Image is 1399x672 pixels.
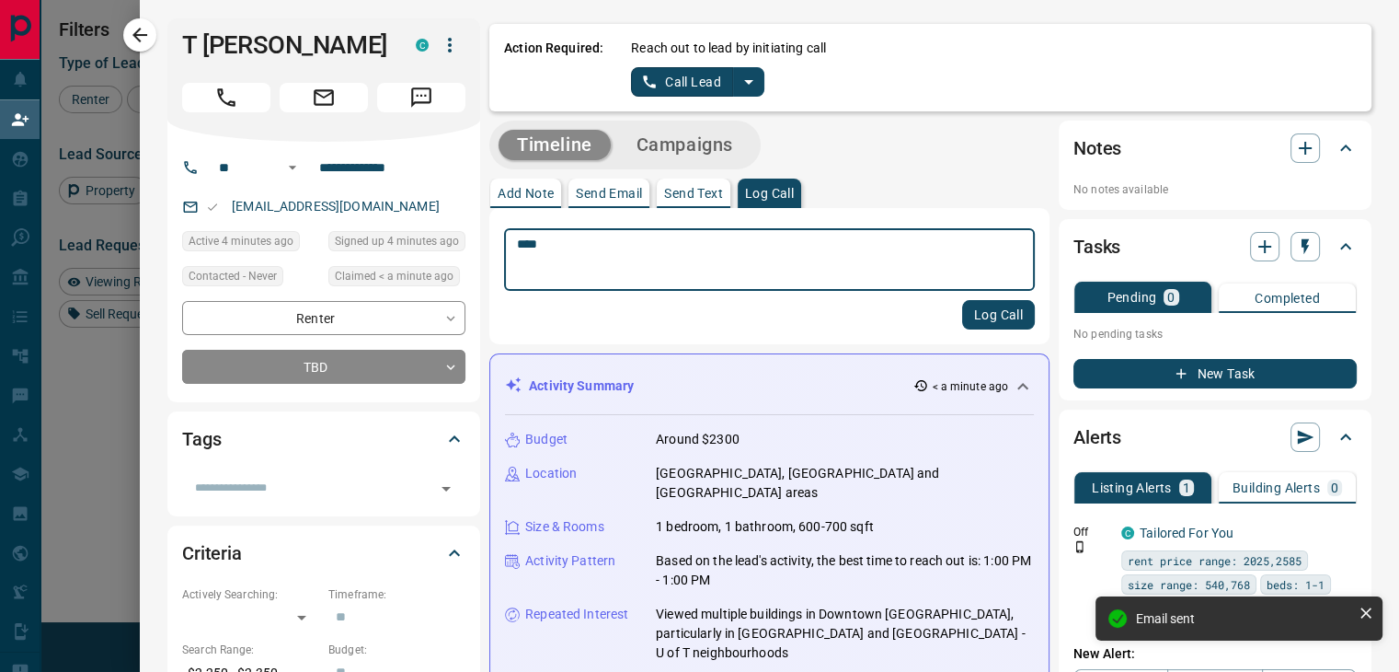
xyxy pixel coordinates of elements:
[416,39,429,52] div: condos.ca
[499,130,611,160] button: Timeline
[182,531,465,575] div: Criteria
[182,231,319,257] div: Sun Sep 14 2025
[1183,481,1190,494] p: 1
[1128,575,1250,594] span: size range: 540,768
[1140,526,1233,540] a: Tailored For You
[182,350,465,384] div: TBD
[525,605,628,624] p: Repeated Interest
[1167,291,1175,304] p: 0
[189,232,293,250] span: Active 4 minutes ago
[1092,481,1172,494] p: Listing Alerts
[1331,481,1338,494] p: 0
[631,67,764,97] div: split button
[1073,225,1357,269] div: Tasks
[281,156,304,179] button: Open
[206,201,219,214] svg: Email Valid
[335,267,453,285] span: Claimed < a minute ago
[1073,423,1121,452] h2: Alerts
[182,642,319,658] p: Search Range:
[377,83,465,112] span: Message
[328,231,465,257] div: Sun Sep 14 2025
[1073,644,1357,664] p: New Alert:
[335,232,459,250] span: Signed up 4 minutes ago
[1073,540,1086,553] svg: Push Notification Only
[1073,524,1110,540] p: Off
[505,369,1034,403] div: Activity Summary< a minute ago
[962,300,1035,330] button: Log Call
[656,430,740,449] p: Around $2300
[182,30,388,60] h1: T [PERSON_NAME]
[1073,415,1357,459] div: Alerts
[525,517,604,537] p: Size & Rooms
[1136,611,1351,626] div: Email sent
[525,430,568,449] p: Budget
[631,39,826,58] p: Reach out to lead by initiating call
[328,642,465,658] p: Budget:
[182,424,221,454] h2: Tags
[1073,133,1121,163] h2: Notes
[1255,292,1320,305] p: Completed
[1121,527,1134,539] div: condos.ca
[656,464,1034,503] p: [GEOGRAPHIC_DATA], [GEOGRAPHIC_DATA] and [GEOGRAPHIC_DATA] areas
[182,83,270,112] span: Call
[932,378,1008,395] p: < a minute ago
[631,67,733,97] button: Call Lead
[498,187,554,200] p: Add Note
[1107,291,1156,304] p: Pending
[182,301,465,335] div: Renter
[182,586,319,603] p: Actively Searching:
[656,517,874,537] p: 1 bedroom, 1 bathroom, 600-700 sqft
[576,187,642,200] p: Send Email
[1073,126,1357,170] div: Notes
[664,187,723,200] p: Send Text
[328,266,465,292] div: Sun Sep 14 2025
[656,551,1034,590] p: Based on the lead's activity, the best time to reach out is: 1:00 PM - 1:00 PM
[232,199,440,214] a: [EMAIL_ADDRESS][DOMAIN_NAME]
[525,464,577,483] p: Location
[1073,232,1120,261] h2: Tasks
[182,417,465,461] div: Tags
[525,551,615,571] p: Activity Pattern
[1128,551,1302,570] span: rent price range: 2025,2585
[745,187,794,200] p: Log Call
[280,83,368,112] span: Email
[656,605,1034,663] p: Viewed multiple buildings in Downtown [GEOGRAPHIC_DATA], particularly in [GEOGRAPHIC_DATA] and [G...
[504,39,603,97] p: Action Required:
[182,539,242,568] h2: Criteria
[1267,575,1324,594] span: beds: 1-1
[328,586,465,603] p: Timeframe:
[1073,320,1357,348] p: No pending tasks
[1073,359,1357,388] button: New Task
[433,476,459,502] button: Open
[529,377,634,396] p: Activity Summary
[189,267,277,285] span: Contacted - Never
[1233,481,1320,494] p: Building Alerts
[618,130,751,160] button: Campaigns
[1073,181,1357,198] p: No notes available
